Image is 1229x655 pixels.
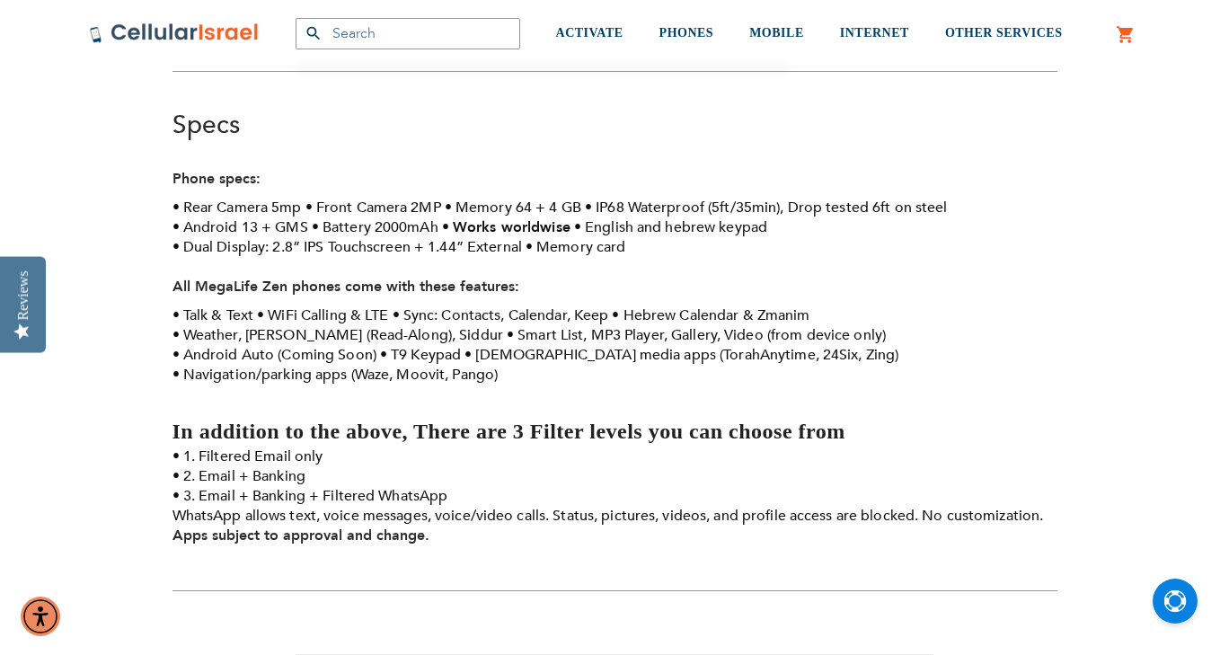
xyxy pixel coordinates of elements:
strong: In addition to the above, There are 3 Filter levels you can choose from [172,420,845,443]
li: Smart List, MP3 Player, Gallery, Video (from device only) [507,325,886,345]
li: Front Camera 2MP [305,198,441,217]
strong: All MegaLife Zen phones come with these features: [172,277,519,297]
img: Cellular Israel Logo [89,22,260,44]
li: T9 Keypad [380,345,461,365]
li: Memory card [526,237,626,257]
li: Battery 2000mAh [312,217,438,237]
li: Talk & Text [172,305,254,325]
li: WiFi Calling & LTE [257,305,388,325]
span: MOBILE [749,26,804,40]
strong: Works worldwise [453,217,570,237]
li: IP68 Waterproof (5ft/35min), Drop tested 6ft on steel [585,198,948,217]
div: Reviews [15,270,31,320]
li: English and hebrew keypad [574,217,767,237]
li: Weather, [PERSON_NAME] (Read-Along), Siddur [172,325,503,345]
a: Specs [172,108,240,142]
li: 2. Email + Banking [172,466,1057,486]
li: [DEMOGRAPHIC_DATA] media apps (TorahAnytime, 24Six, Zing) [464,345,898,365]
li: 3. Email + Banking + Filtered WhatsApp WhatsApp allows text, voice messages, voice/video calls. S... [172,486,1057,526]
strong: Phone specs: [172,169,261,189]
li: Rear Camera 5mp [172,198,302,217]
div: Accessibility Menu [21,597,60,636]
li: Dual Display: 2.8” IPS Touchscreen + 1.44” External [172,237,522,257]
input: Search [296,18,520,49]
li: Navigation/parking apps (Waze, Moovit, Pango) [172,365,499,385]
li: Hebrew Calendar & Zmanim [612,305,809,325]
strong: Apps subject to approval and change. [172,526,429,545]
span: ACTIVATE [556,26,623,40]
span: INTERNET [840,26,909,40]
span: OTHER SERVICES [945,26,1063,40]
li: 1. Filtered Email only [172,447,1057,466]
li: Android 13 + GMS [172,217,308,237]
li: Android Auto (Coming Soon) [172,345,376,365]
li: Sync: Contacts, Calendar, Keep [393,305,609,325]
li: Memory 64 + 4 GB [445,198,581,217]
span: PHONES [659,26,714,40]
